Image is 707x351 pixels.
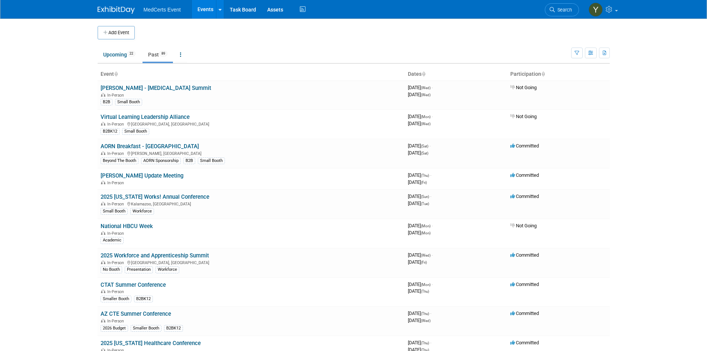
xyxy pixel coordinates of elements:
span: (Tue) [421,202,429,206]
span: - [430,340,431,345]
span: 22 [127,51,135,56]
a: Sort by Event Name [114,71,118,77]
span: (Sun) [421,195,429,199]
div: Small Booth [198,157,225,164]
th: Participation [507,68,610,81]
div: Smaller Booth [131,325,161,332]
span: [DATE] [408,121,431,126]
a: Search [545,3,579,16]
span: In-Person [107,93,126,98]
span: [DATE] [408,179,427,185]
span: - [432,223,433,228]
div: Workforce [130,208,154,215]
div: [PERSON_NAME], [GEOGRAPHIC_DATA] [101,150,402,156]
span: (Thu) [421,341,429,345]
a: 2025 Workforce and Apprenticeship Summit [101,252,209,259]
div: B2B [183,157,195,164]
div: Kalamazoo, [GEOGRAPHIC_DATA] [101,201,402,207]
span: In-Person [107,260,126,265]
span: [DATE] [408,114,433,119]
span: - [432,282,433,287]
span: (Mon) [421,283,431,287]
span: (Thu) [421,312,429,316]
a: AORN Breakfast - [GEOGRAPHIC_DATA] [101,143,199,150]
span: [DATE] [408,230,431,235]
span: Committed [510,340,539,345]
img: In-Person Event [101,202,105,205]
span: In-Person [107,319,126,324]
div: B2BK12 [134,296,153,302]
div: Academic [101,237,124,244]
span: (Wed) [421,253,431,257]
span: [DATE] [408,143,431,149]
span: [DATE] [408,92,431,97]
span: In-Person [107,202,126,207]
a: [PERSON_NAME] Update Meeting [101,172,183,179]
span: In-Person [107,122,126,127]
span: (Mon) [421,115,431,119]
span: (Thu) [421,289,429,293]
span: [DATE] [408,311,431,316]
span: Committed [510,143,539,149]
span: [DATE] [408,194,431,199]
img: In-Person Event [101,319,105,322]
div: 2026 Budget [101,325,128,332]
div: Small Booth [101,208,128,215]
div: Beyond The Booth [101,157,138,164]
div: Small Booth [115,99,142,105]
a: Past89 [143,48,173,62]
a: Sort by Participation Type [541,71,545,77]
span: - [432,85,433,90]
div: Small Booth [122,128,149,135]
span: (Sat) [421,144,428,148]
div: Presentation [125,266,153,273]
span: (Thu) [421,173,429,178]
span: Committed [510,282,539,287]
a: National HBCU Week [101,223,153,230]
span: Committed [510,172,539,178]
span: [DATE] [408,172,431,178]
span: - [430,311,431,316]
a: CTAT Summer Conference [101,282,166,288]
span: (Mon) [421,231,431,235]
button: Add Event [98,26,135,39]
div: [GEOGRAPHIC_DATA], [GEOGRAPHIC_DATA] [101,259,402,265]
span: - [432,114,433,119]
span: [DATE] [408,85,433,90]
span: In-Person [107,181,126,185]
th: Event [98,68,405,81]
img: In-Person Event [101,122,105,126]
span: - [432,252,433,258]
div: B2BK12 [101,128,120,135]
span: In-Person [107,151,126,156]
span: [DATE] [408,259,427,265]
span: Committed [510,194,539,199]
img: Yenexis Quintana [589,3,603,17]
span: Committed [510,252,539,258]
span: - [429,143,431,149]
a: Sort by Start Date [422,71,425,77]
span: [DATE] [408,282,433,287]
a: AZ CTE Summer Conference [101,311,171,317]
div: Smaller Booth [101,296,131,302]
span: - [430,194,431,199]
a: Virtual Learning Leadership Alliance [101,114,190,120]
span: 89 [159,51,167,56]
a: 2025 [US_STATE] Works! Annual Conference [101,194,209,200]
span: MedCerts Event [144,7,181,13]
span: Not Going [510,114,537,119]
img: In-Person Event [101,151,105,155]
span: (Sat) [421,151,428,155]
span: [DATE] [408,340,431,345]
span: [DATE] [408,288,429,294]
div: Workforce [156,266,179,273]
span: (Wed) [421,93,431,97]
span: Search [555,7,572,13]
span: - [430,172,431,178]
img: In-Person Event [101,231,105,235]
span: (Wed) [421,86,431,90]
span: [DATE] [408,150,428,156]
span: Committed [510,311,539,316]
img: ExhibitDay [98,6,135,14]
img: In-Person Event [101,260,105,264]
